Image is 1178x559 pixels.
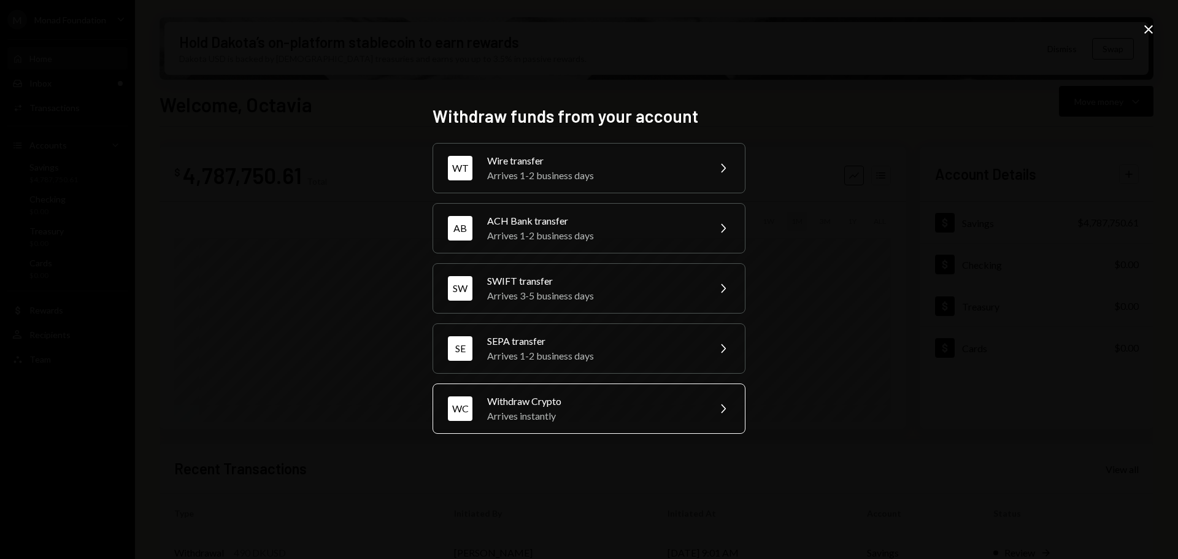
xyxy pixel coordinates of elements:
h2: Withdraw funds from your account [433,104,745,128]
div: Arrives 1-2 business days [487,228,701,243]
div: WC [448,396,472,421]
div: SWIFT transfer [487,274,701,288]
div: ACH Bank transfer [487,214,701,228]
button: WTWire transferArrives 1-2 business days [433,143,745,193]
button: SWSWIFT transferArrives 3-5 business days [433,263,745,314]
div: AB [448,216,472,241]
div: SW [448,276,472,301]
div: Arrives 3-5 business days [487,288,701,303]
div: SE [448,336,472,361]
div: Arrives 1-2 business days [487,349,701,363]
button: SESEPA transferArrives 1-2 business days [433,323,745,374]
div: WT [448,156,472,180]
div: SEPA transfer [487,334,701,349]
div: Arrives 1-2 business days [487,168,701,183]
div: Withdraw Crypto [487,394,701,409]
div: Wire transfer [487,153,701,168]
button: ABACH Bank transferArrives 1-2 business days [433,203,745,253]
div: Arrives instantly [487,409,701,423]
button: WCWithdraw CryptoArrives instantly [433,384,745,434]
